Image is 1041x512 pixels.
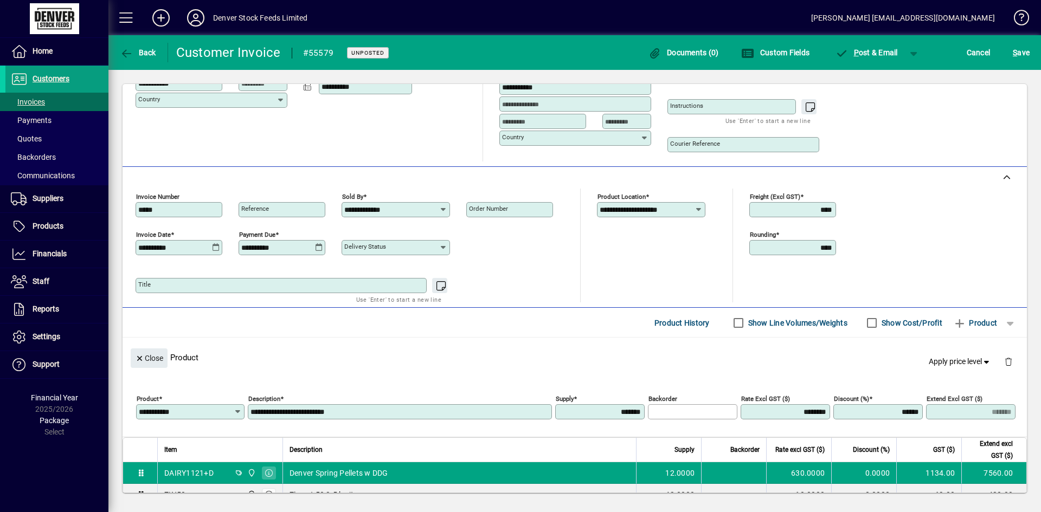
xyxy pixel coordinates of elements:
mat-label: Rounding [750,231,776,238]
mat-label: Discount (%) [834,395,869,403]
span: Discount (%) [853,444,890,456]
td: 0.0000 [831,484,896,505]
mat-label: Supply [556,395,574,403]
mat-label: Invoice number [136,193,179,200]
span: Settings [33,332,60,341]
mat-label: Instructions [670,102,703,109]
a: Backorders [5,148,108,166]
span: Extend excl GST ($) [968,438,1013,462]
button: Add [144,8,178,28]
span: Supply [674,444,695,456]
div: 10.0000 [773,489,825,500]
div: 630.0000 [773,468,825,478]
td: 7560.00 [961,462,1026,484]
span: Denver Spring Pellets w DDG [290,468,388,478]
td: 1134.00 [896,462,961,484]
span: Support [33,360,60,368]
div: Customer Invoice [176,44,281,61]
mat-label: Sold by [342,193,363,200]
a: Products [5,213,108,240]
span: Home [33,47,53,55]
span: Financial Year [31,393,78,402]
span: Backorder [730,444,760,456]
span: DENVER STOCKFEEDS LTD [245,467,257,479]
div: DAIRY1121+D [164,468,214,478]
mat-label: Order number [469,205,508,212]
mat-label: Product location [597,193,646,200]
a: Home [5,38,108,65]
span: Backorders [11,153,56,161]
app-page-header-button: Close [128,353,170,362]
span: Documents (0) [648,48,719,57]
app-page-header-button: Back [108,43,168,62]
div: Product [123,338,1027,377]
span: ost & Email [835,48,898,57]
td: 0.0000 [831,462,896,484]
div: #55579 [303,44,334,62]
app-page-header-button: Delete [995,357,1021,366]
mat-label: Reference [241,205,269,212]
span: Unposted [351,49,384,56]
mat-label: Country [502,133,524,141]
span: Communications [11,171,75,180]
a: Reports [5,296,108,323]
div: ZIN50 [164,489,185,500]
span: Customers [33,74,69,83]
mat-label: Product [137,395,159,403]
mat-label: Country [138,95,160,103]
span: Quotes [11,134,42,143]
div: [PERSON_NAME] [EMAIL_ADDRESS][DOMAIN_NAME] [811,9,995,27]
td: 63.00 [896,484,961,505]
span: ave [1013,44,1030,61]
button: Profile [178,8,213,28]
a: Support [5,351,108,378]
span: P [854,48,859,57]
button: Apply price level [924,352,996,372]
span: Cancel [967,44,991,61]
label: Show Line Volumes/Weights [746,317,847,328]
button: Product History [650,313,714,333]
span: Staff [33,277,49,286]
button: Save [1010,43,1032,62]
span: S [1013,48,1017,57]
a: Knowledge Base [1006,2,1027,37]
span: Reports [33,304,59,313]
mat-label: Payment due [239,231,275,238]
span: Financials [33,249,67,258]
span: Rate excl GST ($) [775,444,825,456]
mat-hint: Use 'Enter' to start a new line [725,114,811,127]
a: Financials [5,241,108,268]
button: Delete [995,348,1021,374]
mat-label: Backorder [648,395,677,403]
button: Back [117,43,159,62]
label: Show Cost/Profit [879,317,942,328]
mat-label: Delivery status [344,243,386,250]
span: Payments [11,116,52,125]
mat-label: Invoice date [136,231,171,238]
span: Close [135,349,163,367]
a: Quotes [5,129,108,148]
a: Staff [5,268,108,295]
button: Post & Email [830,43,903,62]
mat-label: Rate excl GST ($) [741,395,790,403]
span: Back [120,48,156,57]
a: Payments [5,111,108,129]
span: Invoices [11,98,45,106]
button: Cancel [964,43,993,62]
button: Documents (0) [646,43,722,62]
mat-hint: Use 'Enter' to start a new line [356,293,441,306]
mat-label: Courier Reference [670,140,720,147]
span: Products [33,222,63,230]
span: Item [164,444,177,456]
mat-label: Freight (excl GST) [750,193,800,200]
td: 420.00 [961,484,1026,505]
span: Product History [654,314,710,332]
button: Custom Fields [738,43,812,62]
span: Custom Fields [741,48,809,57]
span: Apply price level [929,356,992,367]
span: Description [290,444,323,456]
mat-label: Title [138,281,151,288]
span: 12.0000 [665,468,695,478]
a: Suppliers [5,185,108,212]
span: DENVER STOCKFEEDS LTD [245,489,257,501]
